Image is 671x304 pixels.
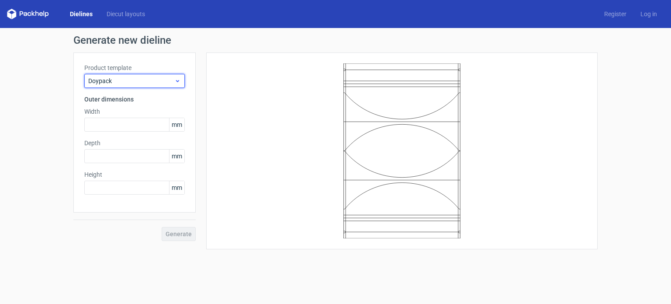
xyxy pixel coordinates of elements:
a: Register [597,10,633,18]
label: Height [84,170,185,179]
label: Width [84,107,185,116]
label: Product template [84,63,185,72]
h1: Generate new dieline [73,35,598,45]
a: Dielines [63,10,100,18]
span: Doypack [88,77,174,85]
span: mm [169,150,184,163]
h3: Outer dimensions [84,95,185,104]
span: mm [169,181,184,194]
label: Depth [84,139,185,147]
a: Diecut layouts [100,10,152,18]
a: Log in [633,10,664,18]
span: mm [169,118,184,131]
